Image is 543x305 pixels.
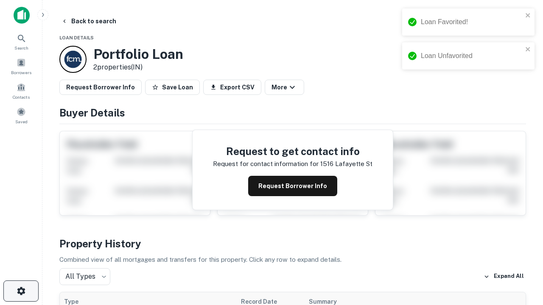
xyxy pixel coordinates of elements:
h3: Portfolio Loan [93,46,183,62]
span: Saved [15,118,28,125]
button: Request Borrower Info [248,176,337,196]
a: Borrowers [3,55,40,78]
button: Back to search [58,14,120,29]
p: 1516 lafayette st [320,159,372,169]
button: Save Loan [145,80,200,95]
iframe: Chat Widget [501,237,543,278]
h4: Request to get contact info [213,144,372,159]
button: Export CSV [203,80,261,95]
a: Contacts [3,79,40,102]
div: All Types [59,268,110,285]
div: Loan Unfavorited [421,51,523,61]
span: Loan Details [59,35,94,40]
button: More [265,80,304,95]
a: Saved [3,104,40,127]
button: close [525,46,531,54]
span: Borrowers [11,69,31,76]
span: Contacts [13,94,30,100]
button: close [525,12,531,20]
button: Expand All [481,270,526,283]
p: Request for contact information for [213,159,319,169]
div: Loan Favorited! [421,17,523,27]
button: Request Borrower Info [59,80,142,95]
p: Combined view of all mortgages and transfers for this property. Click any row to expand details. [59,255,526,265]
a: Search [3,30,40,53]
img: capitalize-icon.png [14,7,30,24]
p: 2 properties (IN) [93,62,183,72]
h4: Property History [59,236,526,251]
span: Search [14,44,28,51]
h4: Buyer Details [59,105,526,120]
